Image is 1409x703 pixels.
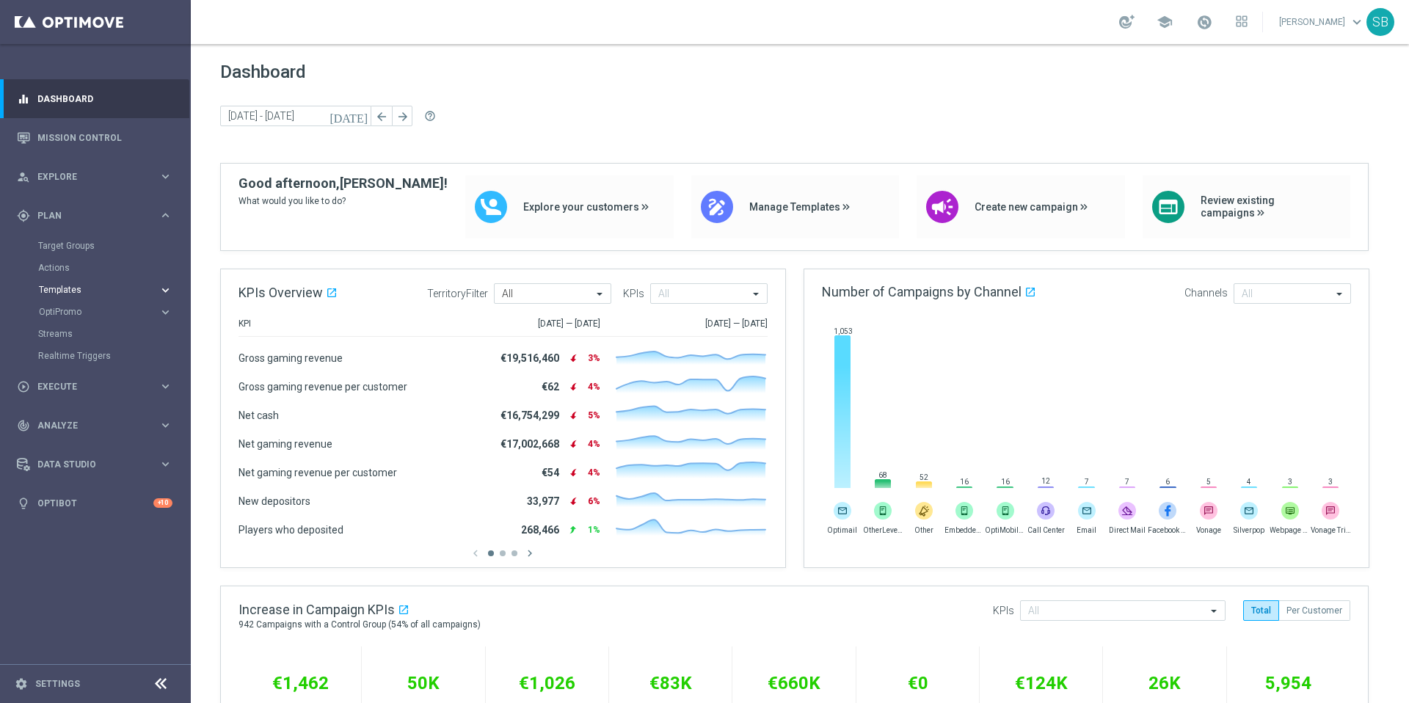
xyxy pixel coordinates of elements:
button: Mission Control [16,132,173,144]
i: settings [15,677,28,691]
div: Data Studio [17,458,159,471]
button: Templates keyboard_arrow_right [38,284,173,296]
div: OptiPromo [38,301,189,323]
i: play_circle_outline [17,380,30,393]
div: Mission Control [17,118,172,157]
span: Data Studio [37,460,159,469]
a: Actions [38,262,153,274]
div: Optibot [17,484,172,522]
i: gps_fixed [17,209,30,222]
a: Target Groups [38,240,153,252]
i: track_changes [17,419,30,432]
a: Mission Control [37,118,172,157]
i: equalizer [17,92,30,106]
i: keyboard_arrow_right [159,305,172,319]
button: play_circle_outline Execute keyboard_arrow_right [16,381,173,393]
a: Settings [35,680,80,688]
div: Dashboard [17,79,172,118]
a: Dashboard [37,79,172,118]
span: Templates [39,285,144,294]
span: keyboard_arrow_down [1349,14,1365,30]
span: Plan [37,211,159,220]
button: Data Studio keyboard_arrow_right [16,459,173,470]
i: keyboard_arrow_right [159,208,172,222]
i: keyboard_arrow_right [159,379,172,393]
span: school [1157,14,1173,30]
i: lightbulb [17,497,30,510]
a: Optibot [37,484,153,522]
div: OptiPromo [39,307,159,316]
span: Explore [37,172,159,181]
span: Execute [37,382,159,391]
button: lightbulb Optibot +10 [16,498,173,509]
button: OptiPromo keyboard_arrow_right [38,306,173,318]
div: Explore [17,170,159,183]
button: person_search Explore keyboard_arrow_right [16,171,173,183]
i: keyboard_arrow_right [159,170,172,183]
div: Realtime Triggers [38,345,189,367]
div: Actions [38,257,189,279]
div: Execute [17,380,159,393]
button: track_changes Analyze keyboard_arrow_right [16,420,173,431]
span: Analyze [37,421,159,430]
div: Streams [38,323,189,345]
div: Plan [17,209,159,222]
button: gps_fixed Plan keyboard_arrow_right [16,210,173,222]
div: +10 [153,498,172,508]
div: Templates [39,285,159,294]
i: person_search [17,170,30,183]
div: Analyze [17,419,159,432]
a: [PERSON_NAME]keyboard_arrow_down [1278,11,1366,33]
i: keyboard_arrow_right [159,457,172,471]
div: Templates [38,279,189,301]
div: SB [1366,8,1394,36]
i: keyboard_arrow_right [159,283,172,297]
button: equalizer Dashboard [16,93,173,105]
span: OptiPromo [39,307,144,316]
div: Target Groups [38,235,189,257]
i: keyboard_arrow_right [159,418,172,432]
a: Realtime Triggers [38,350,153,362]
a: Streams [38,328,153,340]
